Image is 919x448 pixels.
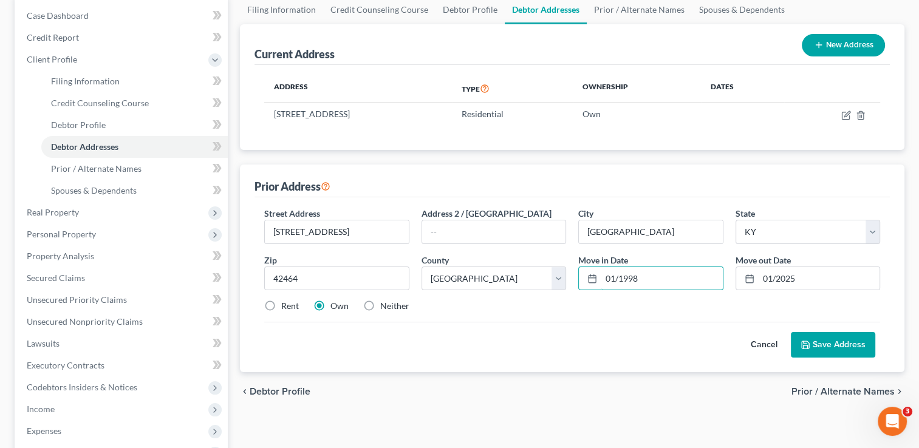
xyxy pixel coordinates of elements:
[240,387,310,396] button: chevron_left Debtor Profile
[264,208,320,219] span: Street Address
[27,10,89,21] span: Case Dashboard
[51,120,106,130] span: Debtor Profile
[51,185,137,195] span: Spouses & Dependents
[578,208,593,219] span: City
[27,54,77,64] span: Client Profile
[255,47,335,61] div: Current Address
[601,267,722,290] input: MM/YYYY
[878,407,907,436] iframe: Intercom live chat
[452,75,573,103] th: Type
[27,207,79,217] span: Real Property
[51,163,142,174] span: Prior / Alternate Names
[579,220,722,243] input: Enter city...
[903,407,912,416] span: 3
[27,404,55,414] span: Income
[264,75,452,103] th: Address
[573,75,701,103] th: Ownership
[17,27,228,49] a: Credit Report
[250,387,310,396] span: Debtor Profile
[701,75,785,103] th: Dates
[27,338,60,348] span: Lawsuits
[422,207,552,220] label: Address 2 / [GEOGRAPHIC_DATA]
[895,387,904,396] i: chevron_right
[736,255,791,265] span: Move out Date
[736,208,755,219] span: State
[27,360,104,370] span: Executory Contracts
[264,103,452,126] td: [STREET_ADDRESS]
[27,229,96,239] span: Personal Property
[791,387,904,396] button: Prior / Alternate Names chevron_right
[41,70,228,92] a: Filing Information
[41,92,228,114] a: Credit Counseling Course
[27,32,79,42] span: Credit Report
[17,5,228,27] a: Case Dashboard
[17,311,228,333] a: Unsecured Nonpriority Claims
[41,180,228,202] a: Spouses & Dependents
[264,255,277,265] span: Zip
[27,316,143,327] span: Unsecured Nonpriority Claims
[51,141,118,152] span: Debtor Addresses
[573,103,701,126] td: Own
[380,300,409,312] label: Neither
[17,267,228,289] a: Secured Claims
[791,332,875,358] button: Save Address
[737,333,791,357] button: Cancel
[330,300,349,312] label: Own
[41,158,228,180] a: Prior / Alternate Names
[265,220,408,243] input: Enter street address
[51,76,120,86] span: Filing Information
[422,220,565,243] input: --
[27,294,127,305] span: Unsecured Priority Claims
[27,382,137,392] span: Codebtors Insiders & Notices
[264,266,409,291] input: XXXXX
[791,387,895,396] span: Prior / Alternate Names
[578,255,628,265] span: Move in Date
[422,255,449,265] span: County
[41,136,228,158] a: Debtor Addresses
[41,114,228,136] a: Debtor Profile
[802,34,885,56] button: New Address
[452,103,573,126] td: Residential
[759,267,880,290] input: MM/YYYY
[17,245,228,267] a: Property Analysis
[27,273,85,283] span: Secured Claims
[27,426,61,436] span: Expenses
[255,179,330,194] div: Prior Address
[240,387,250,396] i: chevron_left
[17,355,228,376] a: Executory Contracts
[27,251,94,261] span: Property Analysis
[51,98,149,108] span: Credit Counseling Course
[17,333,228,355] a: Lawsuits
[17,289,228,311] a: Unsecured Priority Claims
[281,300,299,312] label: Rent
